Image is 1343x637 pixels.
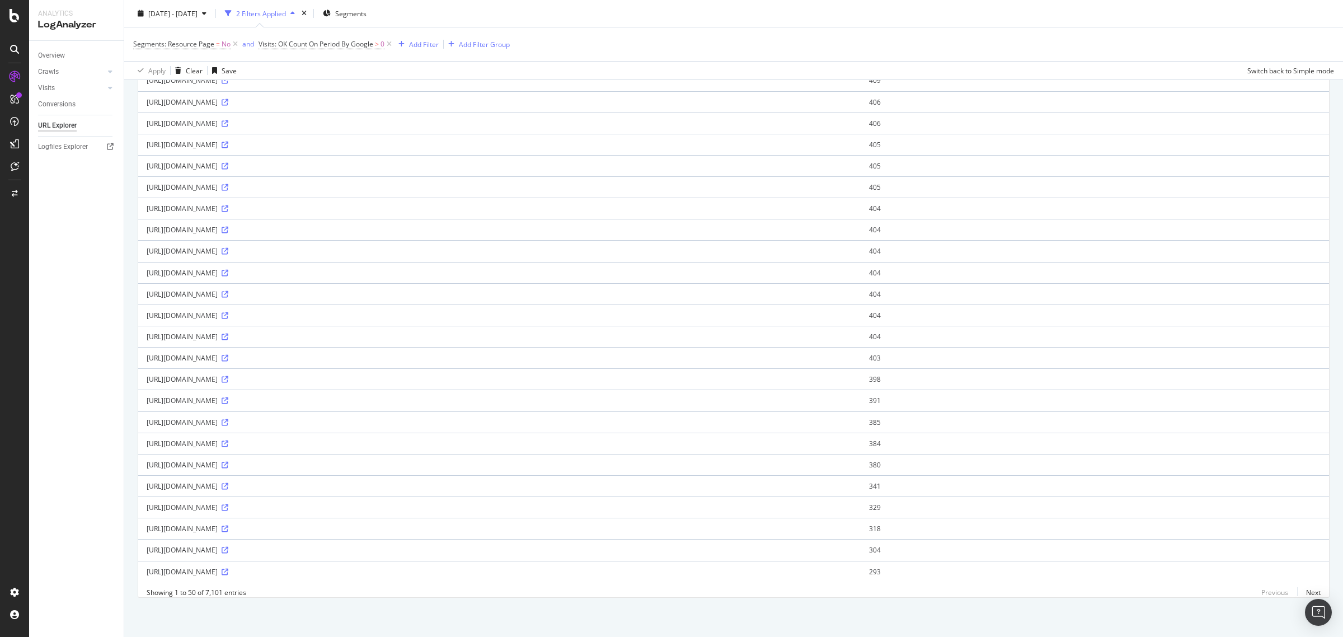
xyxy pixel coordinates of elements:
[147,460,852,470] div: [URL][DOMAIN_NAME]
[147,204,852,213] div: [URL][DOMAIN_NAME]
[409,39,439,49] div: Add Filter
[444,38,510,51] button: Add Filter Group
[38,141,116,153] a: Logfiles Explorer
[147,289,852,299] div: [URL][DOMAIN_NAME]
[861,411,1329,433] td: 385
[861,155,1329,176] td: 405
[861,326,1329,347] td: 404
[147,97,852,107] div: [URL][DOMAIN_NAME]
[861,134,1329,155] td: 405
[861,454,1329,475] td: 380
[147,182,852,192] div: [URL][DOMAIN_NAME]
[861,91,1329,113] td: 406
[242,39,254,49] button: and
[38,50,116,62] a: Overview
[394,38,439,51] button: Add Filter
[147,524,852,533] div: [URL][DOMAIN_NAME]
[38,18,115,31] div: LogAnalyzer
[861,539,1329,560] td: 304
[133,62,166,79] button: Apply
[38,9,115,18] div: Analytics
[38,82,105,94] a: Visits
[459,39,510,49] div: Add Filter Group
[236,8,286,18] div: 2 Filters Applied
[861,283,1329,305] td: 404
[38,120,116,132] a: URL Explorer
[133,4,211,22] button: [DATE] - [DATE]
[38,82,55,94] div: Visits
[133,39,214,49] span: Segments: Resource Page
[222,65,237,75] div: Save
[38,66,105,78] a: Crawls
[861,433,1329,454] td: 384
[861,497,1329,518] td: 329
[147,119,852,128] div: [URL][DOMAIN_NAME]
[861,475,1329,497] td: 341
[259,39,373,49] span: Visits: OK Count On Period By Google
[148,8,198,18] span: [DATE] - [DATE]
[147,140,852,149] div: [URL][DOMAIN_NAME]
[38,99,116,110] a: Conversions
[147,439,852,448] div: [URL][DOMAIN_NAME]
[148,65,166,75] div: Apply
[147,418,852,427] div: [URL][DOMAIN_NAME]
[335,8,367,18] span: Segments
[861,390,1329,411] td: 391
[375,39,379,49] span: >
[147,545,852,555] div: [URL][DOMAIN_NAME]
[147,567,852,577] div: [URL][DOMAIN_NAME]
[147,246,852,256] div: [URL][DOMAIN_NAME]
[147,353,852,363] div: [URL][DOMAIN_NAME]
[861,113,1329,134] td: 406
[38,120,77,132] div: URL Explorer
[861,262,1329,283] td: 404
[1243,62,1334,79] button: Switch back to Simple mode
[861,198,1329,219] td: 404
[147,161,852,171] div: [URL][DOMAIN_NAME]
[861,176,1329,198] td: 405
[38,99,76,110] div: Conversions
[222,36,231,52] span: No
[186,65,203,75] div: Clear
[216,39,220,49] span: =
[220,4,299,22] button: 2 Filters Applied
[147,481,852,491] div: [URL][DOMAIN_NAME]
[147,76,852,85] div: [URL][DOMAIN_NAME]
[147,311,852,320] div: [URL][DOMAIN_NAME]
[861,518,1329,539] td: 318
[861,561,1329,582] td: 293
[147,332,852,341] div: [URL][DOMAIN_NAME]
[861,368,1329,390] td: 398
[861,219,1329,240] td: 404
[147,396,852,405] div: [URL][DOMAIN_NAME]
[147,503,852,512] div: [URL][DOMAIN_NAME]
[147,588,246,597] div: Showing 1 to 50 of 7,101 entries
[861,69,1329,91] td: 409
[861,305,1329,326] td: 404
[1305,599,1332,626] div: Open Intercom Messenger
[1297,584,1321,601] a: Next
[861,347,1329,368] td: 403
[1247,65,1334,75] div: Switch back to Simple mode
[147,268,852,278] div: [URL][DOMAIN_NAME]
[38,66,59,78] div: Crawls
[38,50,65,62] div: Overview
[861,240,1329,261] td: 404
[299,8,309,19] div: times
[38,141,88,153] div: Logfiles Explorer
[208,62,237,79] button: Save
[171,62,203,79] button: Clear
[318,4,371,22] button: Segments
[147,225,852,235] div: [URL][DOMAIN_NAME]
[147,374,852,384] div: [URL][DOMAIN_NAME]
[381,36,384,52] span: 0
